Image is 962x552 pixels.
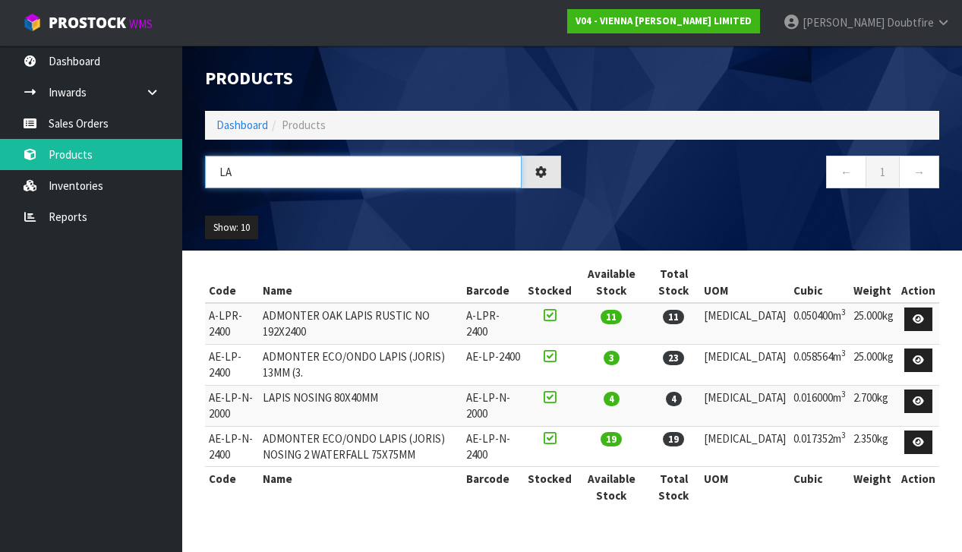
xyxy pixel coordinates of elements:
td: AE-LP-N-2000 [205,385,259,426]
span: ProStock [49,13,126,33]
td: 0.017352m [790,426,850,467]
th: Stocked [524,262,576,303]
td: 0.016000m [790,385,850,426]
th: Barcode [462,262,524,303]
span: 19 [663,432,684,446]
th: Cubic [790,467,850,507]
th: Action [897,467,939,507]
a: Dashboard [216,118,268,132]
input: Search products [205,156,522,188]
sup: 3 [841,348,846,358]
sup: 3 [841,307,846,317]
td: 0.058564m [790,344,850,385]
td: ADMONTER ECO/ONDO LAPIS (JORIS) 13MM (3. [259,344,462,385]
th: Stocked [524,467,576,507]
th: Available Stock [576,467,647,507]
nav: Page navigation [584,156,940,193]
sup: 3 [841,389,846,399]
span: [PERSON_NAME] [803,15,885,30]
td: A-LPR-2400 [205,303,259,344]
td: A-LPR-2400 [462,303,524,344]
span: 11 [663,310,684,324]
th: Barcode [462,467,524,507]
td: LAPIS NOSING 80X40MM [259,385,462,426]
th: Action [897,262,939,303]
td: AE-LP-2400 [462,344,524,385]
span: Doubtfire [887,15,934,30]
th: Name [259,262,462,303]
th: Total Stock [647,467,700,507]
td: 25.000kg [850,344,897,385]
h1: Products [205,68,561,88]
td: [MEDICAL_DATA] [700,303,790,344]
td: [MEDICAL_DATA] [700,385,790,426]
td: [MEDICAL_DATA] [700,426,790,467]
span: 11 [601,310,622,324]
span: 4 [666,392,682,406]
th: Available Stock [576,262,647,303]
th: Weight [850,467,897,507]
td: 25.000kg [850,303,897,344]
a: ← [826,156,866,188]
td: AE-LP-2400 [205,344,259,385]
span: 23 [663,351,684,365]
button: Show: 10 [205,216,258,240]
img: cube-alt.png [23,13,42,32]
td: 0.050400m [790,303,850,344]
td: ADMONTER OAK LAPIS RUSTIC NO 192X2400 [259,303,462,344]
a: → [899,156,939,188]
th: UOM [700,467,790,507]
strong: V04 - VIENNA [PERSON_NAME] LIMITED [576,14,752,27]
td: [MEDICAL_DATA] [700,344,790,385]
th: Code [205,262,259,303]
th: Name [259,467,462,507]
td: AE-LP-N-2400 [205,426,259,467]
sup: 3 [841,430,846,440]
th: UOM [700,262,790,303]
span: 4 [604,392,620,406]
th: Code [205,467,259,507]
span: 3 [604,351,620,365]
span: 19 [601,432,622,446]
th: Total Stock [647,262,700,303]
td: 2.700kg [850,385,897,426]
a: 1 [866,156,900,188]
th: Weight [850,262,897,303]
td: AE-LP-N-2000 [462,385,524,426]
td: ADMONTER ECO/ONDO LAPIS (JORIS) NOSING 2 WATERFALL 75X75MM [259,426,462,467]
th: Cubic [790,262,850,303]
td: AE-LP-N-2400 [462,426,524,467]
small: WMS [129,17,153,31]
td: 2.350kg [850,426,897,467]
span: Products [282,118,326,132]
